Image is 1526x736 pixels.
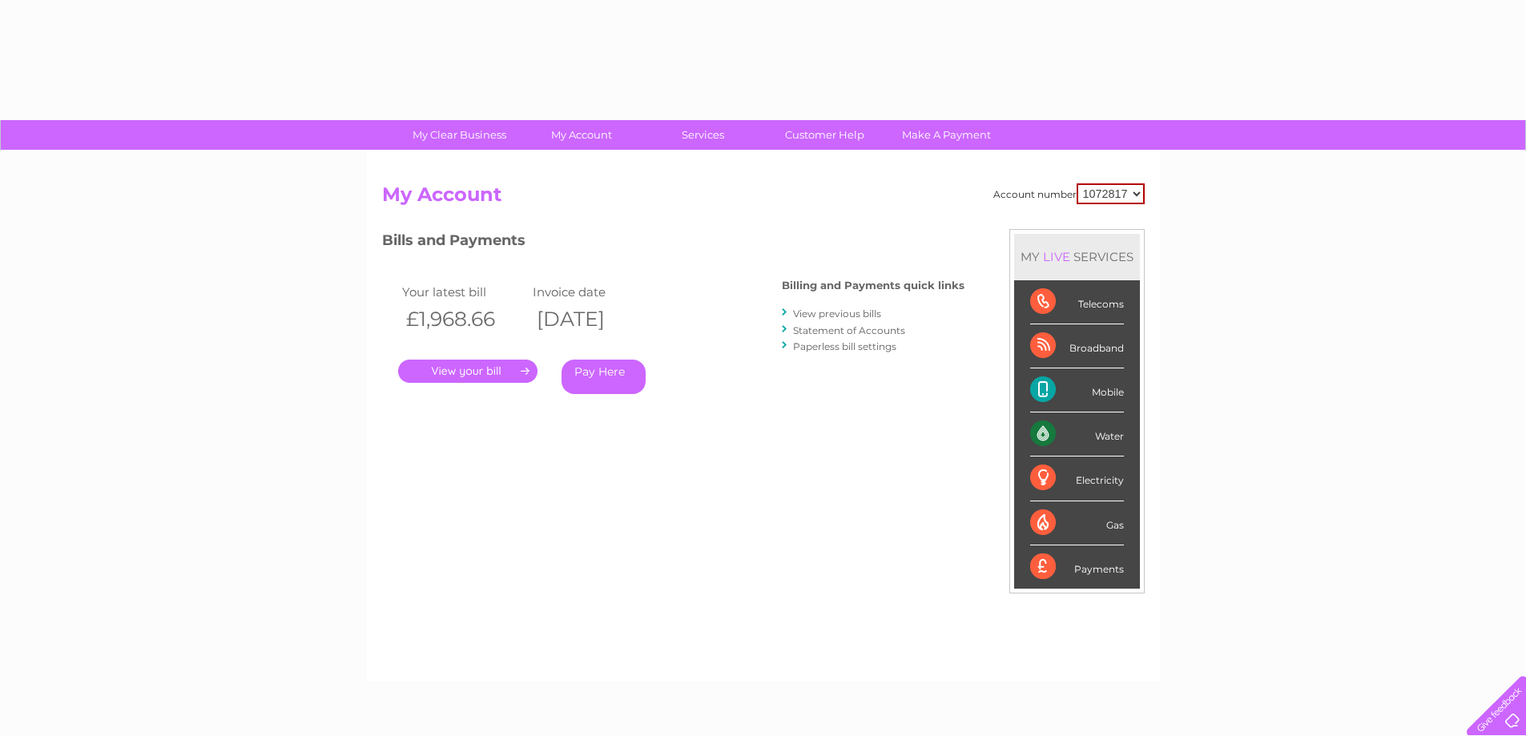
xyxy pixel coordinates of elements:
a: My Clear Business [393,120,525,150]
h3: Bills and Payments [382,229,964,257]
div: Gas [1030,501,1124,545]
td: Your latest bill [398,281,529,303]
a: Paperless bill settings [793,340,896,352]
a: . [398,360,538,383]
a: Make A Payment [880,120,1013,150]
div: LIVE [1040,249,1073,264]
a: Customer Help [759,120,891,150]
div: Electricity [1030,456,1124,501]
div: Mobile [1030,368,1124,412]
div: MY SERVICES [1014,234,1140,280]
td: Invoice date [529,281,660,303]
th: £1,968.66 [398,303,529,336]
th: [DATE] [529,303,660,336]
a: View previous bills [793,308,881,320]
h4: Billing and Payments quick links [782,280,964,292]
div: Water [1030,412,1124,456]
a: Statement of Accounts [793,324,905,336]
div: Telecoms [1030,280,1124,324]
h2: My Account [382,183,1145,214]
a: Pay Here [562,360,646,394]
div: Account number [993,183,1145,204]
div: Payments [1030,545,1124,589]
a: Services [637,120,769,150]
a: My Account [515,120,647,150]
div: Broadband [1030,324,1124,368]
